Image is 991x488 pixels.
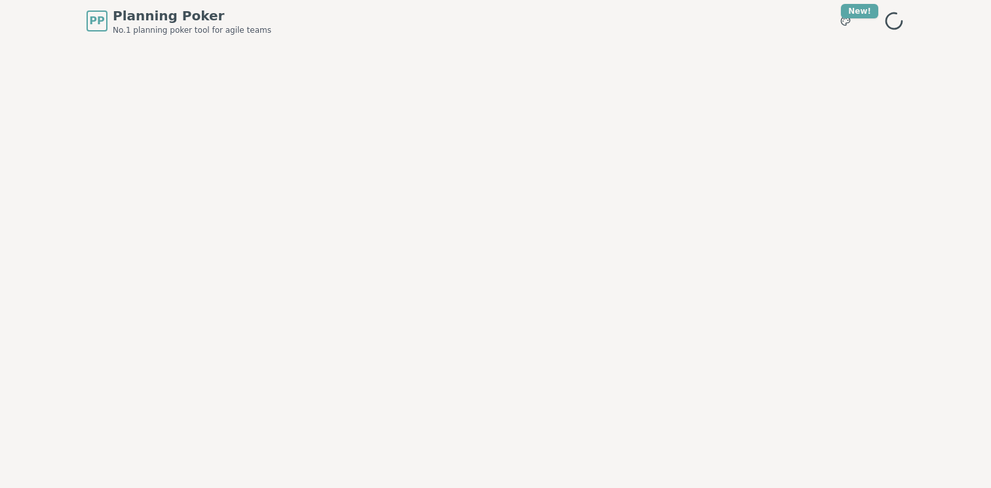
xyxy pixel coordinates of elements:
a: PPPlanning PokerNo.1 planning poker tool for agile teams [87,7,271,35]
button: New! [834,9,857,33]
span: Planning Poker [113,7,271,25]
span: PP [89,13,104,29]
div: New! [841,4,878,18]
span: No.1 planning poker tool for agile teams [113,25,271,35]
